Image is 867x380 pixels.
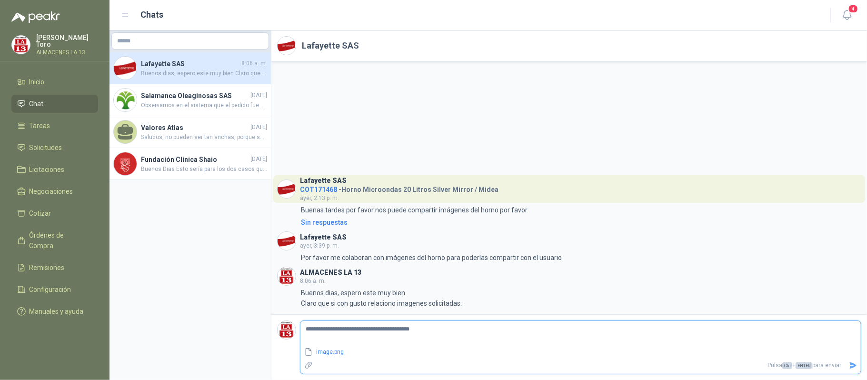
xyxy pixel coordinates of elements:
span: Manuales y ayuda [30,306,84,317]
img: Company Logo [114,57,137,80]
button: 4 [838,7,856,24]
span: Licitaciones [30,164,65,175]
a: Manuales y ayuda [11,302,98,320]
h3: Lafayette SAS [300,178,347,183]
span: Tareas [30,120,50,131]
p: Por favor me colaboran con imágenes del horno para poderlas compartir con el usuario [301,252,562,263]
a: Company LogoFundación Clínica Shaio[DATE]Buenos Dias Esto sería para los dos casos que tenemos de... [110,148,271,180]
img: Company Logo [278,321,296,339]
span: Remisiones [30,262,65,273]
a: Configuración [11,280,98,299]
span: Órdenes de Compra [30,230,89,251]
img: Company Logo [12,36,30,54]
img: Company Logo [278,232,296,250]
div: Sin respuestas [301,217,348,228]
h4: Lafayette SAS [141,59,239,69]
a: Company LogoLafayette SAS8:06 a. m.Buenos dias, espero este muy bien Claro que si con gusto relac... [110,52,271,84]
span: Ctrl [782,362,792,369]
a: Cotizar [11,204,98,222]
span: Negociaciones [30,186,73,197]
span: ENTER [796,362,812,369]
h3: Lafayette SAS [300,235,347,240]
a: image.png [313,348,846,357]
img: Logo peakr [11,11,60,23]
img: Company Logo [278,267,296,285]
span: 8:06 a. m. [300,278,326,284]
h1: Chats [141,8,164,21]
a: Solicitudes [11,139,98,157]
p: ALMACENES LA 13 [36,50,98,55]
span: [DATE] [250,91,267,100]
button: Enviar [845,357,861,374]
span: ayer, 2:13 p. m. [300,195,339,201]
a: Remisiones [11,259,98,277]
p: Buenos dias, espero este muy bien Claro que si con gusto relaciono imagenes solicitadas: [301,288,462,309]
span: Configuración [30,284,71,295]
label: Adjuntar archivos [300,357,317,374]
p: Buenas tardes por favor nos puede compartir imágenes del horno por favor [301,205,528,215]
span: [DATE] [250,123,267,132]
span: Chat [30,99,44,109]
span: COT171468 [300,186,337,193]
p: [PERSON_NAME] Toro [36,34,98,48]
span: 4 [848,4,858,13]
span: Observamos en el sistema que el pedido fue entregado el día [DATE]. Nos gustaría saber cómo le fu... [141,101,267,110]
span: ayer, 3:39 p. m. [300,242,339,249]
span: Inicio [30,77,45,87]
img: Company Logo [278,180,296,198]
a: Inicio [11,73,98,91]
h2: Lafayette SAS [302,39,359,52]
h4: Salamanca Oleaginosas SAS [141,90,249,101]
a: Tareas [11,117,98,135]
h4: Fundación Clínica Shaio [141,154,249,165]
span: Buenos Dias Esto sería para los dos casos que tenemos de las cajas, se realizaran cambios de las ... [141,165,267,174]
img: Company Logo [114,152,137,175]
a: Valores Atlas[DATE]Saludos, no pueden ser tan anchas, porque son para unos estantes. ¿Puedes envi... [110,116,271,148]
span: [DATE] [250,155,267,164]
h3: ALMACENES LA 13 [300,270,361,275]
span: Solicitudes [30,142,62,153]
span: Buenos dias, espero este muy bien Claro que si con gusto relaciono imagenes solicitadas: [141,69,267,78]
a: Órdenes de Compra [11,226,98,255]
span: Saludos, no pueden ser tan anchas, porque son para unos estantes. ¿Puedes enviarme otras? [141,133,267,142]
a: Chat [11,95,98,113]
h4: Valores Atlas [141,122,249,133]
a: Company LogoSalamanca Oleaginosas SAS[DATE]Observamos en el sistema que el pedido fue entregado e... [110,84,271,116]
a: Sin respuestas [299,217,861,228]
span: Cotizar [30,208,51,219]
a: Negociaciones [11,182,98,200]
a: Licitaciones [11,160,98,179]
img: Company Logo [278,37,296,55]
p: Pulsa + para enviar [317,357,846,374]
img: Company Logo [114,89,137,111]
h4: - Horno Microondas 20 Litros Silver Mirror / Midea [300,183,498,192]
span: 8:06 a. m. [241,59,267,68]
